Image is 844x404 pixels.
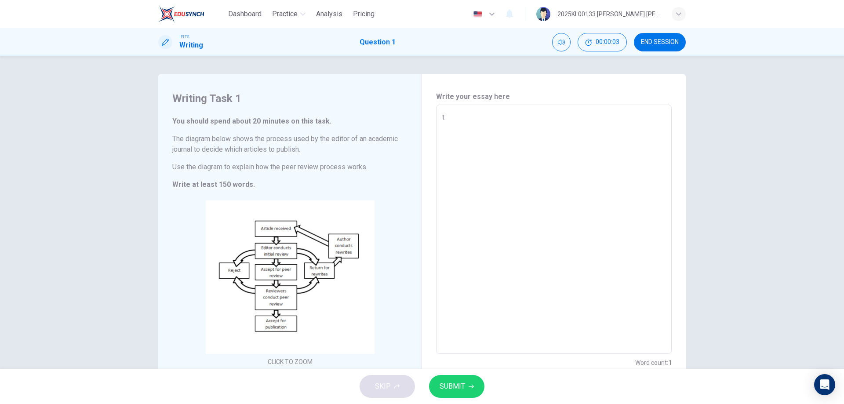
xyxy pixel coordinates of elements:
[668,359,672,366] strong: 1
[172,180,255,189] strong: Write at least 150 words.
[442,112,666,347] textarea: t
[536,7,550,21] img: Profile picture
[641,39,679,46] span: END SESSION
[158,5,204,23] img: EduSynch logo
[578,33,627,51] div: Hide
[313,6,346,22] button: Analysis
[557,9,661,19] div: 2025KL00133 [PERSON_NAME] [PERSON_NAME]
[360,37,396,47] h1: Question 1
[172,91,407,106] h4: Writing Task 1
[436,91,672,102] h6: Write your essay here
[349,6,378,22] button: Pricing
[228,9,262,19] span: Dashboard
[552,33,571,51] div: Mute
[429,375,484,398] button: SUBMIT
[316,9,342,19] span: Analysis
[635,357,672,368] h6: Word count :
[179,40,203,51] h1: Writing
[353,9,375,19] span: Pricing
[179,34,189,40] span: IELTS
[440,380,465,393] span: SUBMIT
[634,33,686,51] button: END SESSION
[814,374,835,395] div: Open Intercom Messenger
[172,116,407,127] h6: You should spend about 20 minutes on this task.
[596,39,619,46] span: 00:00:03
[269,6,309,22] button: Practice
[158,5,225,23] a: EduSynch logo
[172,134,407,155] h6: The diagram below shows the process used by the editor of an academic journal to decide which art...
[578,33,627,51] button: 00:00:03
[225,6,265,22] button: Dashboard
[472,11,483,18] img: en
[172,162,407,172] h6: Use the diagram to explain how the peer review process works.
[272,9,298,19] span: Practice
